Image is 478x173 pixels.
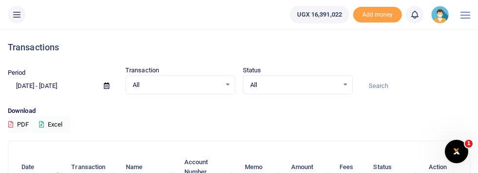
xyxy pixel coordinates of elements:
input: select period [8,78,96,94]
a: Add money [353,10,402,18]
li: Toup your wallet [353,7,402,23]
label: Status [243,65,261,75]
p: Download [8,106,470,116]
label: Period [8,68,26,78]
iframe: Intercom live chat [445,140,468,163]
h4: Transactions [8,42,470,53]
span: UGX 16,391,022 [297,10,342,20]
label: Transaction [125,65,159,75]
span: All [250,80,339,90]
button: Excel [31,116,71,133]
img: profile-user [431,6,449,23]
span: 1 [465,140,473,148]
span: Add money [353,7,402,23]
span: All [133,80,221,90]
button: PDF [8,116,29,133]
input: Search [360,78,470,94]
li: Wallet ballance [286,6,353,23]
a: UGX 16,391,022 [290,6,349,23]
a: profile-user [431,6,453,23]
